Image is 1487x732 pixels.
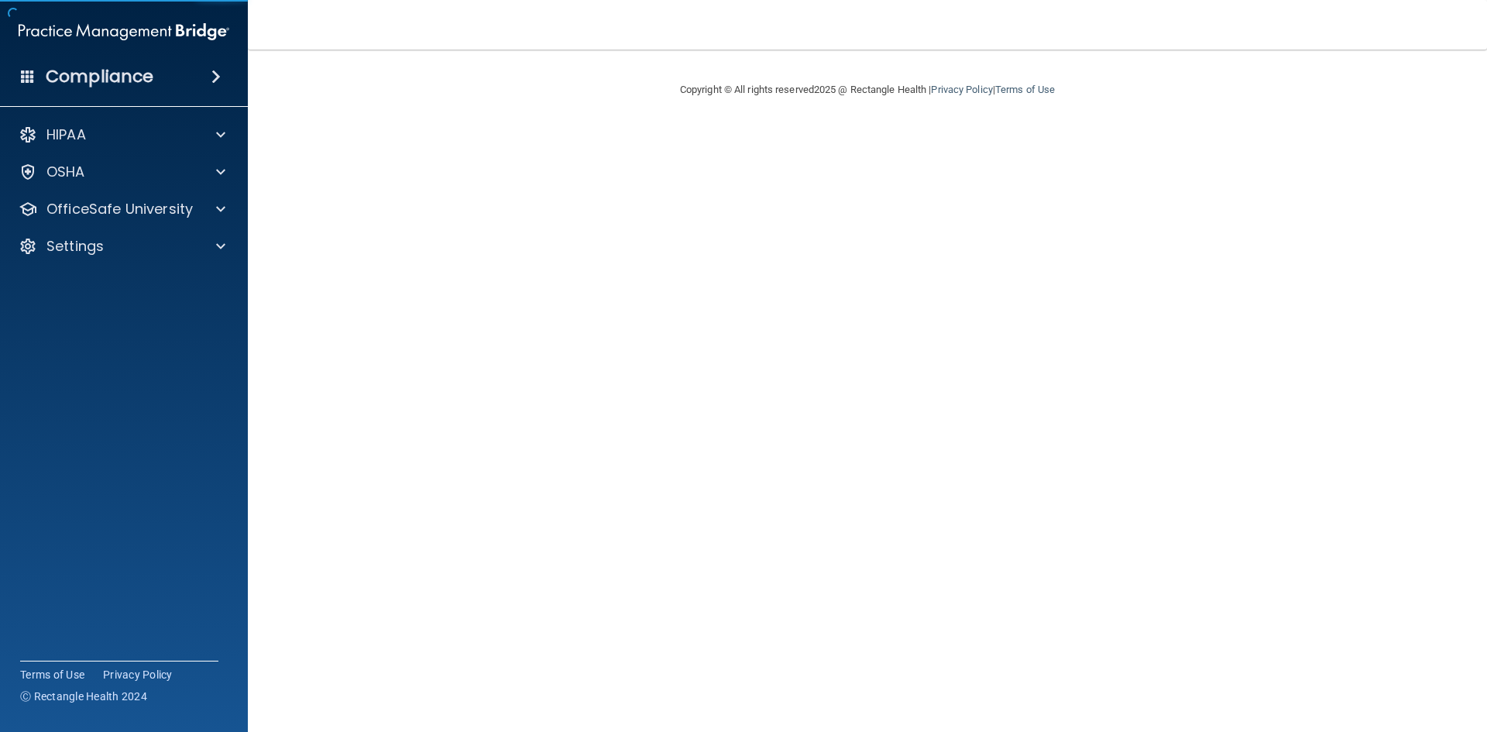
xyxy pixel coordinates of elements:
span: Ⓒ Rectangle Health 2024 [20,689,147,704]
div: Copyright © All rights reserved 2025 @ Rectangle Health | | [585,65,1150,115]
a: OfficeSafe University [19,200,225,218]
a: HIPAA [19,125,225,144]
h4: Compliance [46,66,153,88]
a: Privacy Policy [103,667,173,682]
p: OSHA [46,163,85,181]
a: Privacy Policy [931,84,992,95]
a: Terms of Use [995,84,1055,95]
p: HIPAA [46,125,86,144]
a: Terms of Use [20,667,84,682]
a: Settings [19,237,225,256]
a: OSHA [19,163,225,181]
p: OfficeSafe University [46,200,193,218]
p: Settings [46,237,104,256]
img: PMB logo [19,16,229,47]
